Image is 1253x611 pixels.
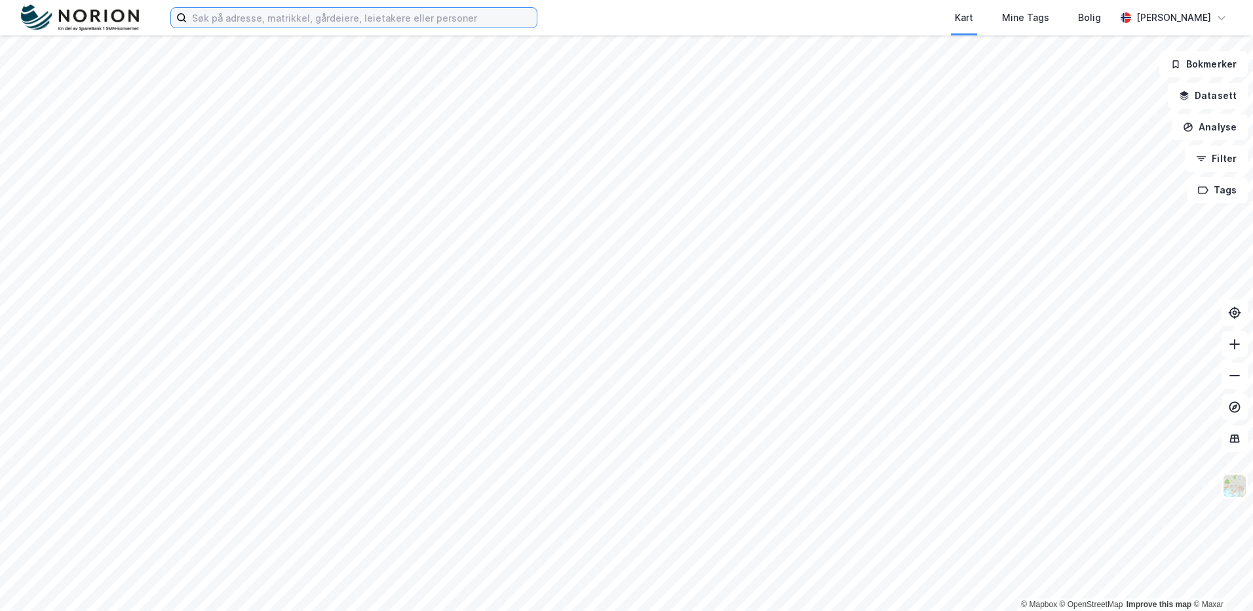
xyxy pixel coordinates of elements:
[1060,600,1123,609] a: OpenStreetMap
[1185,146,1248,172] button: Filter
[1159,51,1248,77] button: Bokmerker
[21,5,139,31] img: norion-logo.80e7a08dc31c2e691866.png
[1136,10,1211,26] div: [PERSON_NAME]
[1172,114,1248,140] button: Analyse
[187,8,537,28] input: Søk på adresse, matrikkel, gårdeiere, leietakere eller personer
[1187,548,1253,611] iframe: Chat Widget
[1168,83,1248,109] button: Datasett
[1222,473,1247,498] img: Z
[1187,548,1253,611] div: Kontrollprogram for chat
[1187,177,1248,203] button: Tags
[1127,600,1191,609] a: Improve this map
[1002,10,1049,26] div: Mine Tags
[955,10,973,26] div: Kart
[1021,600,1057,609] a: Mapbox
[1078,10,1101,26] div: Bolig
